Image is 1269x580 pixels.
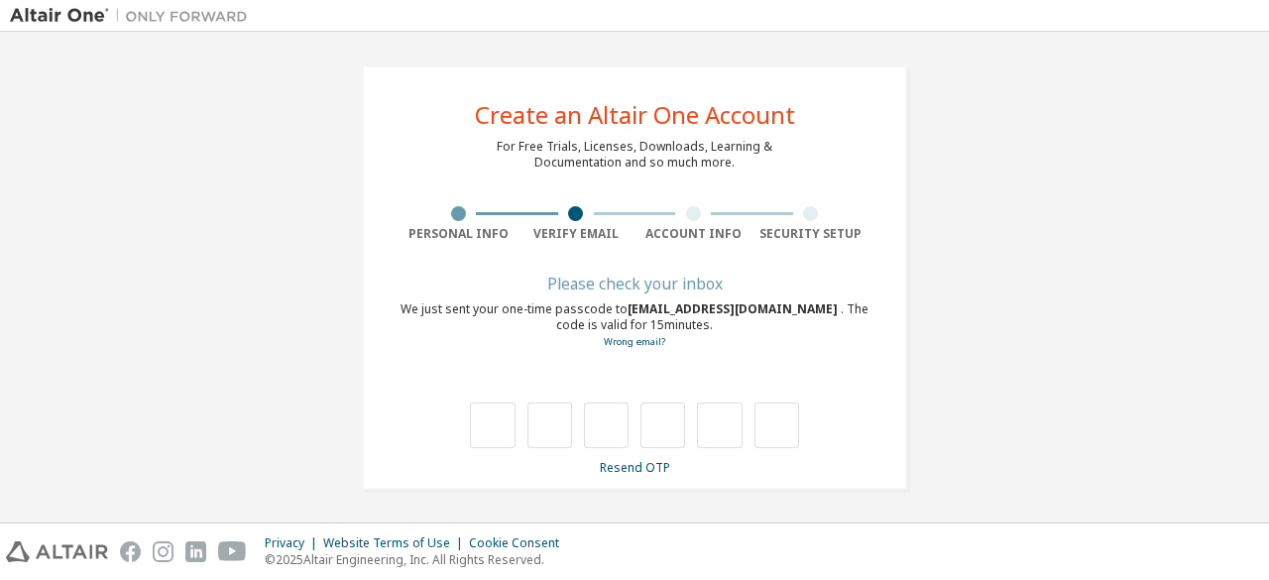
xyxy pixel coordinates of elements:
[265,535,323,551] div: Privacy
[634,226,752,242] div: Account Info
[497,139,772,171] div: For Free Trials, Licenses, Downloads, Learning & Documentation and so much more.
[604,335,665,348] a: Go back to the registration form
[475,103,795,127] div: Create an Altair One Account
[628,300,841,317] span: [EMAIL_ADDRESS][DOMAIN_NAME]
[265,551,571,568] p: © 2025 Altair Engineering, Inc. All Rights Reserved.
[153,541,173,562] img: instagram.svg
[518,226,635,242] div: Verify Email
[120,541,141,562] img: facebook.svg
[400,301,869,350] div: We just sent your one-time passcode to . The code is valid for 15 minutes.
[10,6,258,26] img: Altair One
[323,535,469,551] div: Website Terms of Use
[400,226,518,242] div: Personal Info
[6,541,108,562] img: altair_logo.svg
[185,541,206,562] img: linkedin.svg
[469,535,571,551] div: Cookie Consent
[218,541,247,562] img: youtube.svg
[400,278,869,290] div: Please check your inbox
[752,226,870,242] div: Security Setup
[600,459,670,476] a: Resend OTP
